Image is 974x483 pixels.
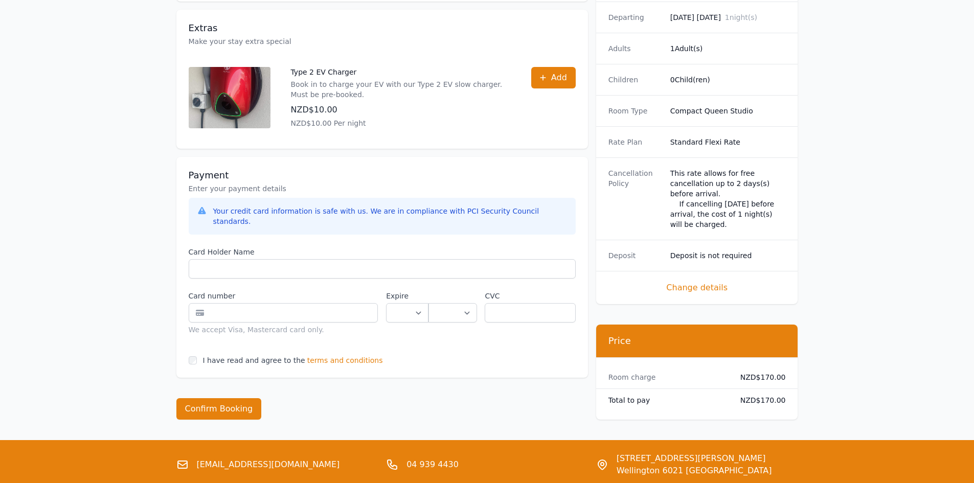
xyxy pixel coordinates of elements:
div: This rate allows for free cancellation up to 2 days(s) before arrival. If cancelling [DATE] befor... [670,168,786,229]
button: Add [531,67,576,88]
label: . [428,291,477,301]
dt: Departing [608,12,662,22]
div: Your credit card information is safe with us. We are in compliance with PCI Security Council stan... [213,206,568,226]
dd: Deposit is not required [670,250,786,261]
dt: Room Type [608,106,662,116]
label: Expire [386,291,428,301]
label: Card Holder Name [189,247,576,257]
dt: Room charge [608,372,724,382]
p: Enter your payment details [189,183,576,194]
dt: Children [608,75,662,85]
label: I have read and agree to the [203,356,305,364]
p: NZD$10.00 Per night [291,118,511,128]
label: Card number [189,291,378,301]
button: Confirm Booking [176,398,262,420]
h3: Payment [189,169,576,181]
dt: Adults [608,43,662,54]
p: Type 2 EV Charger [291,67,511,77]
img: Type 2 EV Charger [189,67,270,128]
span: Change details [608,282,786,294]
dd: NZD$170.00 [732,372,786,382]
dd: 1 Adult(s) [670,43,786,54]
span: 1 night(s) [725,13,757,21]
dt: Total to pay [608,395,724,405]
label: CVC [485,291,575,301]
div: We accept Visa, Mastercard card only. [189,325,378,335]
a: [EMAIL_ADDRESS][DOMAIN_NAME] [197,458,340,471]
span: [STREET_ADDRESS][PERSON_NAME] [617,452,772,465]
a: 04 939 4430 [406,458,459,471]
p: Book in to charge your EV with our Type 2 EV slow charger. Must be pre-booked. [291,79,511,100]
span: terms and conditions [307,355,383,365]
dd: [DATE] [DATE] [670,12,786,22]
h3: Price [608,335,786,347]
span: Wellington 6021 [GEOGRAPHIC_DATA] [617,465,772,477]
h3: Extras [189,22,576,34]
dd: Standard Flexi Rate [670,137,786,147]
dd: NZD$170.00 [732,395,786,405]
dt: Rate Plan [608,137,662,147]
p: Make your stay extra special [189,36,576,47]
dd: 0 Child(ren) [670,75,786,85]
dt: Cancellation Policy [608,168,662,229]
p: NZD$10.00 [291,104,511,116]
span: Add [551,72,567,84]
dd: Compact Queen Studio [670,106,786,116]
dt: Deposit [608,250,662,261]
